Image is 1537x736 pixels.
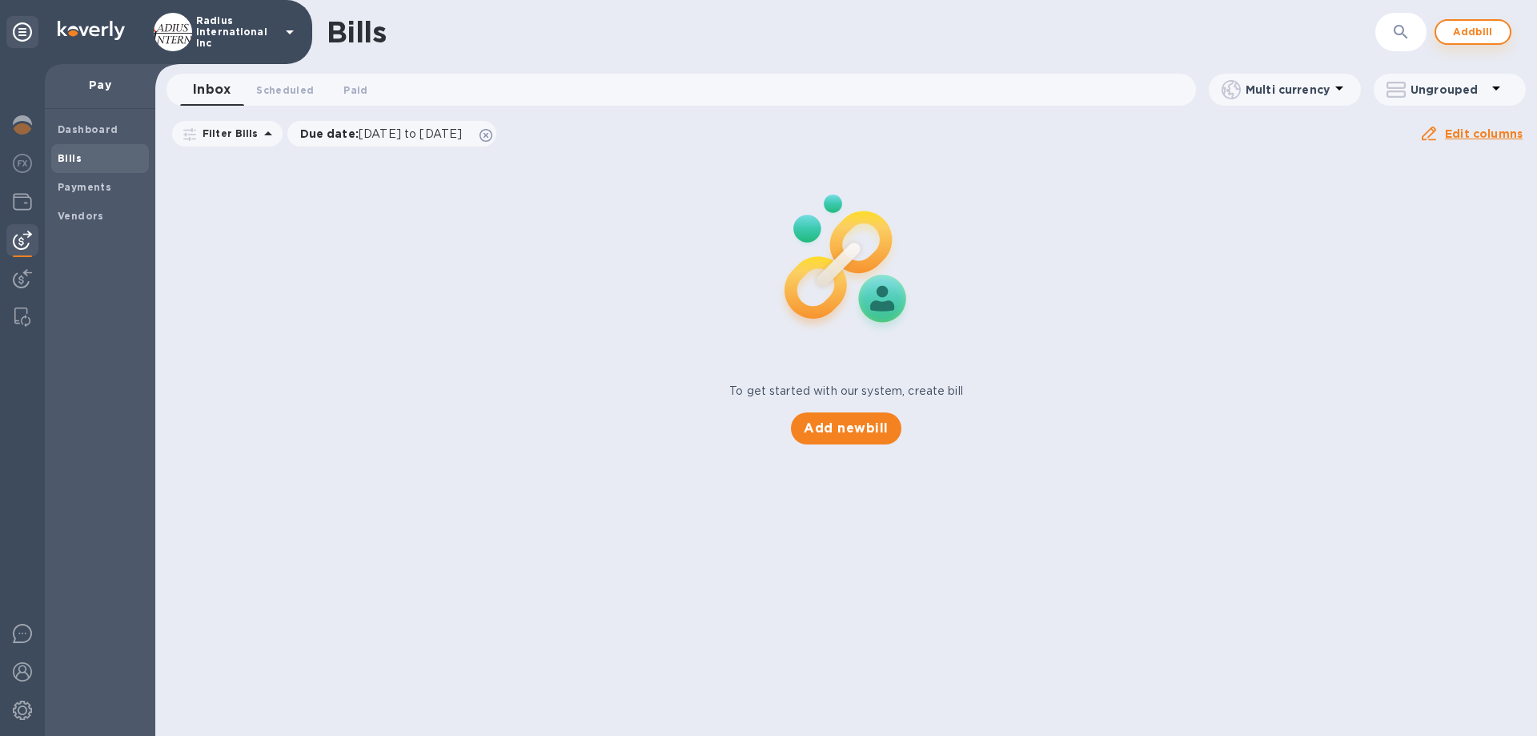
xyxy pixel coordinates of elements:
img: Logo [58,21,125,40]
h1: Bills [327,15,386,49]
b: Payments [58,181,111,193]
p: Radius International Inc [196,15,276,49]
button: Addbill [1435,19,1511,45]
b: Dashboard [58,123,118,135]
u: Edit columns [1445,127,1523,140]
p: Due date : [300,126,471,142]
span: [DATE] to [DATE] [359,127,462,140]
b: Bills [58,152,82,164]
div: Due date:[DATE] to [DATE] [287,121,497,147]
p: Pay [58,77,142,93]
button: Add newbill [791,412,901,444]
div: Unpin categories [6,16,38,48]
img: Wallets [13,192,32,211]
span: Paid [343,82,367,99]
span: Add new bill [804,419,888,438]
p: Filter Bills [196,127,259,140]
b: Vendors [58,210,104,222]
p: Multi currency [1246,82,1330,98]
img: Foreign exchange [13,154,32,173]
p: Ungrouped [1411,82,1487,98]
span: Add bill [1449,22,1497,42]
p: To get started with our system, create bill [729,383,963,400]
span: Inbox [193,78,231,101]
span: Scheduled [256,82,314,99]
